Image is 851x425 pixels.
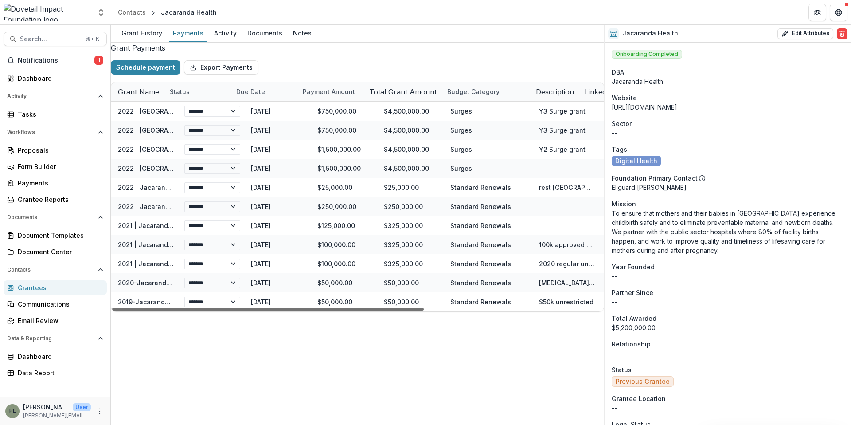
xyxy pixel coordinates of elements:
[7,93,94,99] span: Activity
[7,267,94,273] span: Contacts
[612,103,677,111] a: [URL][DOMAIN_NAME]
[379,140,445,159] div: $4,500,000.00
[442,82,531,101] div: Budget Category
[4,349,107,364] a: Dashboard
[4,210,107,224] button: Open Documents
[231,87,270,96] div: Due Date
[18,57,94,64] span: Notifications
[4,125,107,139] button: Open Workflows
[246,292,312,311] div: [DATE]
[118,260,244,268] a: 2021 | Jacaranda Health - Renewal 2021
[246,140,312,159] div: [DATE]
[808,4,826,21] button: Partners
[312,254,379,273] div: $100,000.00
[164,82,231,101] div: Status
[612,394,666,403] span: Grantee Location
[18,74,100,83] div: Dashboard
[4,159,107,174] a: Form Builder
[612,339,651,349] span: Relationship
[18,247,100,256] div: Document Center
[169,27,207,39] div: Payments
[7,129,94,135] span: Workflows
[531,82,579,101] div: Description
[297,82,364,101] div: Payment Amount
[113,87,164,97] div: Grant Name
[118,298,249,306] a: 2019-Jacaranda Health-Stage 4: Renewal
[211,27,240,39] div: Activity
[246,178,312,197] div: [DATE]
[612,50,682,59] span: Onboarding Completed
[312,235,379,254] div: $100,000.00
[7,335,94,342] span: Data & Reporting
[364,87,442,97] div: Total Grant Amount
[246,102,312,121] div: [DATE]
[539,106,586,116] div: Y3 Surge grant
[4,53,107,67] button: Notifications1
[312,273,379,292] div: $50,000.00
[612,349,844,358] p: --
[450,221,511,230] div: Standard Renewals
[23,402,69,412] p: [PERSON_NAME]
[246,159,312,178] div: [DATE]
[18,316,100,325] div: Email Review
[612,323,844,332] div: $5,200,000.00
[539,297,593,307] div: $50k unrestricted
[18,368,100,378] div: Data Report
[612,93,637,102] span: Website
[312,121,379,140] div: $750,000.00
[379,273,445,292] div: $50,000.00
[118,203,227,210] a: 2022 | Jacaranda Health - renewal
[579,87,661,97] div: Linked Contingencies
[20,35,80,43] span: Search...
[579,82,661,101] div: Linked Contingencies
[4,107,107,122] a: Tasks
[312,292,379,311] div: $50,000.00
[612,262,655,272] span: Year Founded
[73,403,91,411] p: User
[4,263,107,277] button: Open Contacts
[4,4,91,21] img: Dovetail Impact Foundation logo
[231,82,297,101] div: Due Date
[379,178,445,197] div: $25,000.00
[7,214,94,220] span: Documents
[246,254,312,273] div: [DATE]
[379,102,445,121] div: $4,500,000.00
[161,8,217,17] div: Jacaranda Health
[612,314,656,323] span: Total Awarded
[94,56,103,65] span: 1
[4,71,107,86] a: Dashboard
[612,365,632,374] span: Status
[612,77,844,86] div: Jacaranda Health
[379,197,445,216] div: $250,000.00
[379,159,445,178] div: $4,500,000.00
[246,235,312,254] div: [DATE]
[612,297,844,307] p: --
[450,183,511,192] div: Standard Renewals
[118,146,298,153] a: 2022 | [GEOGRAPHIC_DATA] | 3 year grant - SURGE | Year 1
[450,297,511,307] div: Standard Renewals
[450,240,511,249] div: Standard Renewals
[118,126,298,134] a: 2022 | [GEOGRAPHIC_DATA] | 3 year grant - SURGE | Year 1
[539,240,595,249] div: 100k approved alongside 75k per new country launched before end of Q2 2022
[289,27,315,39] div: Notes
[539,145,586,154] div: Y2 Surge grant
[612,145,627,154] span: Tags
[23,412,91,420] p: [PERSON_NAME][EMAIL_ADDRESS][DOMAIN_NAME]
[379,292,445,311] div: $50,000.00
[118,241,244,248] a: 2021 | Jacaranda Health - Renewal 2021
[118,25,166,42] a: Grant History
[612,403,844,413] p: --
[612,288,653,297] span: Partner Since
[297,87,360,96] div: Payment Amount
[450,126,472,135] div: Surges
[539,278,595,287] div: [MEDICAL_DATA] Response restricted; 100% matched by UBS (sent via National Philanthropic Trust)
[312,178,379,197] div: $25,000.00
[118,222,244,229] a: 2021 | Jacaranda Health - Renewal 2021
[379,216,445,235] div: $325,000.00
[442,87,505,96] div: Budget Category
[4,32,107,46] button: Search...
[379,254,445,273] div: $325,000.00
[9,408,16,414] div: Philip Langford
